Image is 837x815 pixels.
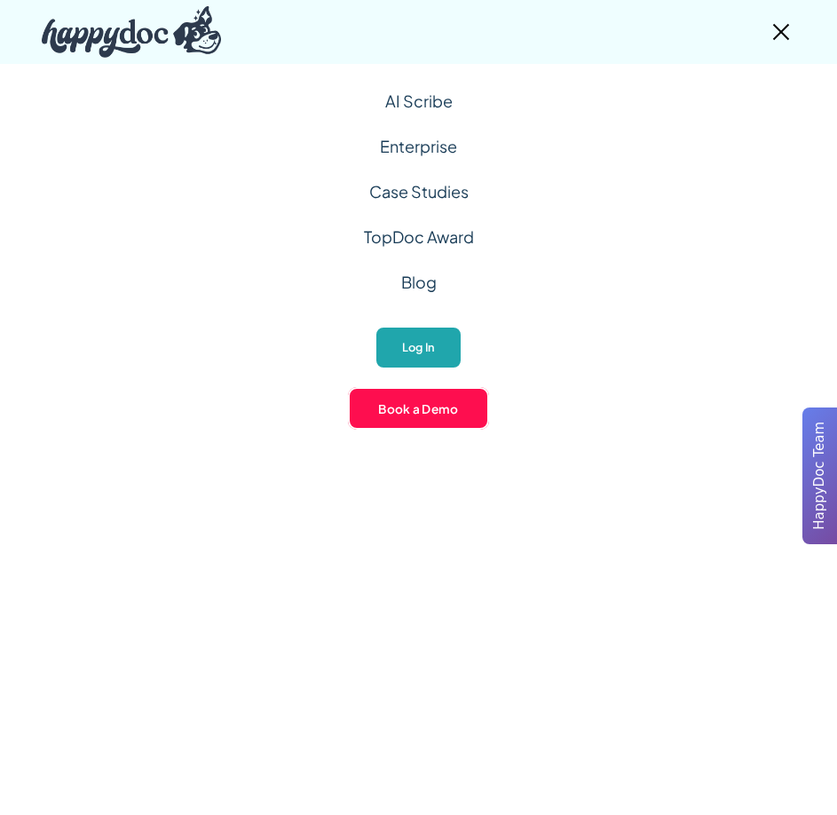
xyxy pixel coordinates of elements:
a: Case Studies [369,169,469,214]
div: menu [760,11,795,53]
a: TopDoc Award [364,214,474,259]
a: home [42,2,221,62]
a: Blog [401,259,437,305]
img: HappyDoc Logo: A happy dog with his ear up, listening. [42,6,221,58]
a: Log In [375,326,462,369]
a: AI Scribe [385,78,453,123]
a: Book a Demo [348,387,489,430]
a: Enterprise [380,123,457,169]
